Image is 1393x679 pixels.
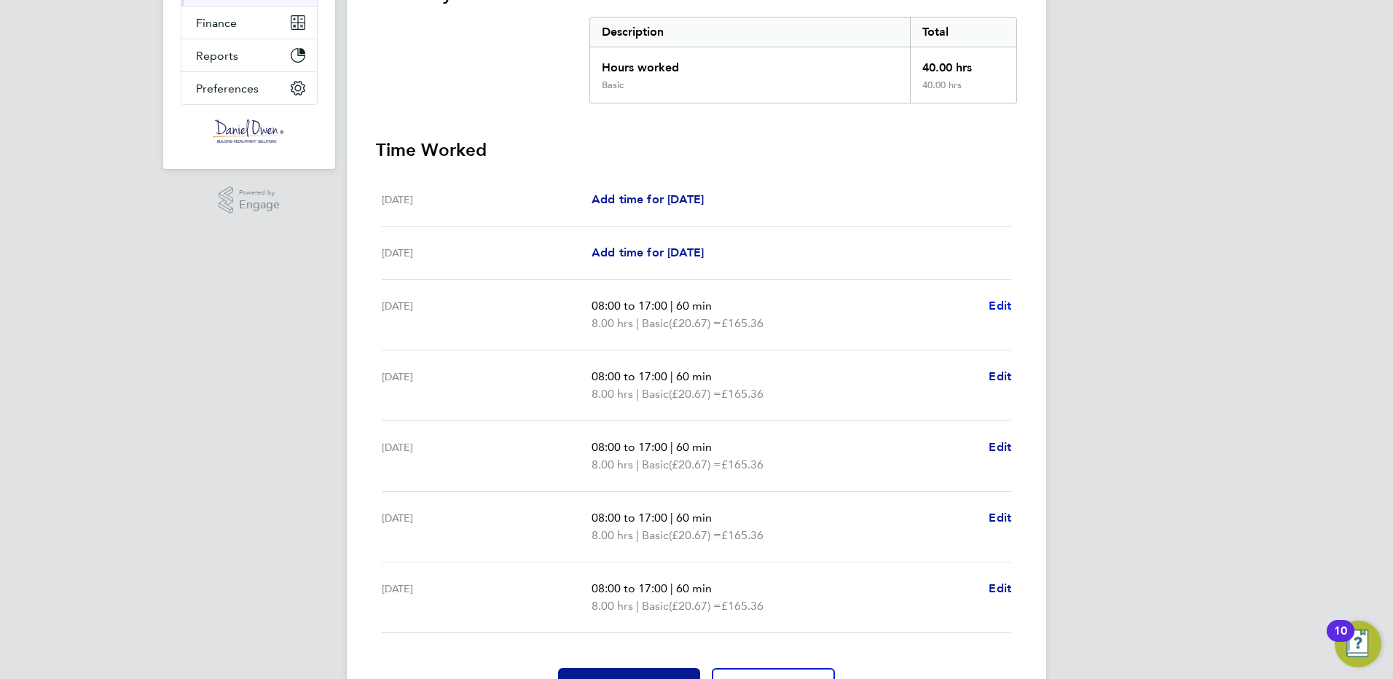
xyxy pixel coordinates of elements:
span: 08:00 to 17:00 [592,440,667,454]
span: 60 min [676,581,712,595]
img: danielowen-logo-retina.png [213,119,286,143]
div: Hours worked [590,47,910,79]
span: Edit [989,369,1011,383]
div: [DATE] [382,297,592,332]
span: 8.00 hrs [592,387,633,401]
span: 60 min [676,511,712,525]
h3: Time Worked [376,138,1017,162]
span: £165.36 [721,316,764,330]
a: Add time for [DATE] [592,191,704,208]
div: 10 [1334,631,1347,650]
span: Add time for [DATE] [592,246,704,259]
button: Preferences [181,72,317,104]
span: 8.00 hrs [592,528,633,542]
div: [DATE] [382,509,592,544]
span: Engage [239,199,280,211]
div: 40.00 hrs [910,47,1016,79]
span: (£20.67) = [669,316,721,330]
div: 40.00 hrs [910,79,1016,103]
button: Finance [181,7,317,39]
span: 8.00 hrs [592,458,633,471]
span: | [670,299,673,313]
span: | [636,599,639,613]
span: 8.00 hrs [592,316,633,330]
span: | [670,440,673,454]
span: Basic [642,597,669,615]
a: Go to home page [181,119,318,143]
span: | [636,528,639,542]
span: (£20.67) = [669,387,721,401]
span: Edit [989,511,1011,525]
span: | [670,511,673,525]
span: Powered by [239,187,280,199]
a: Powered byEngage [219,187,280,214]
button: Open Resource Center, 10 new notifications [1335,621,1381,667]
span: (£20.67) = [669,599,721,613]
span: Basic [642,456,669,474]
span: 08:00 to 17:00 [592,369,667,383]
span: (£20.67) = [669,458,721,471]
span: Finance [196,16,237,30]
span: Edit [989,440,1011,454]
span: Basic [642,315,669,332]
span: 08:00 to 17:00 [592,299,667,313]
span: 60 min [676,369,712,383]
button: Reports [181,39,317,71]
span: £165.36 [721,528,764,542]
div: Summary [589,17,1017,103]
div: Basic [602,79,624,91]
a: Edit [989,509,1011,527]
div: [DATE] [382,439,592,474]
span: Preferences [196,82,259,95]
div: [DATE] [382,580,592,615]
div: Description [590,17,910,47]
span: 60 min [676,299,712,313]
a: Add time for [DATE] [592,244,704,262]
span: £165.36 [721,387,764,401]
span: | [636,316,639,330]
span: £165.36 [721,458,764,471]
span: | [670,369,673,383]
span: | [636,458,639,471]
span: (£20.67) = [669,528,721,542]
a: Edit [989,368,1011,385]
div: [DATE] [382,368,592,403]
span: 08:00 to 17:00 [592,511,667,525]
div: [DATE] [382,191,592,208]
a: Edit [989,297,1011,315]
span: 60 min [676,440,712,454]
span: Edit [989,581,1011,595]
div: Total [910,17,1016,47]
span: Edit [989,299,1011,313]
span: Basic [642,385,669,403]
span: Reports [196,49,238,63]
span: Add time for [DATE] [592,192,704,206]
span: 8.00 hrs [592,599,633,613]
span: | [670,581,673,595]
span: 08:00 to 17:00 [592,581,667,595]
span: £165.36 [721,599,764,613]
div: [DATE] [382,244,592,262]
span: | [636,387,639,401]
span: Basic [642,527,669,544]
a: Edit [989,439,1011,456]
a: Edit [989,580,1011,597]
